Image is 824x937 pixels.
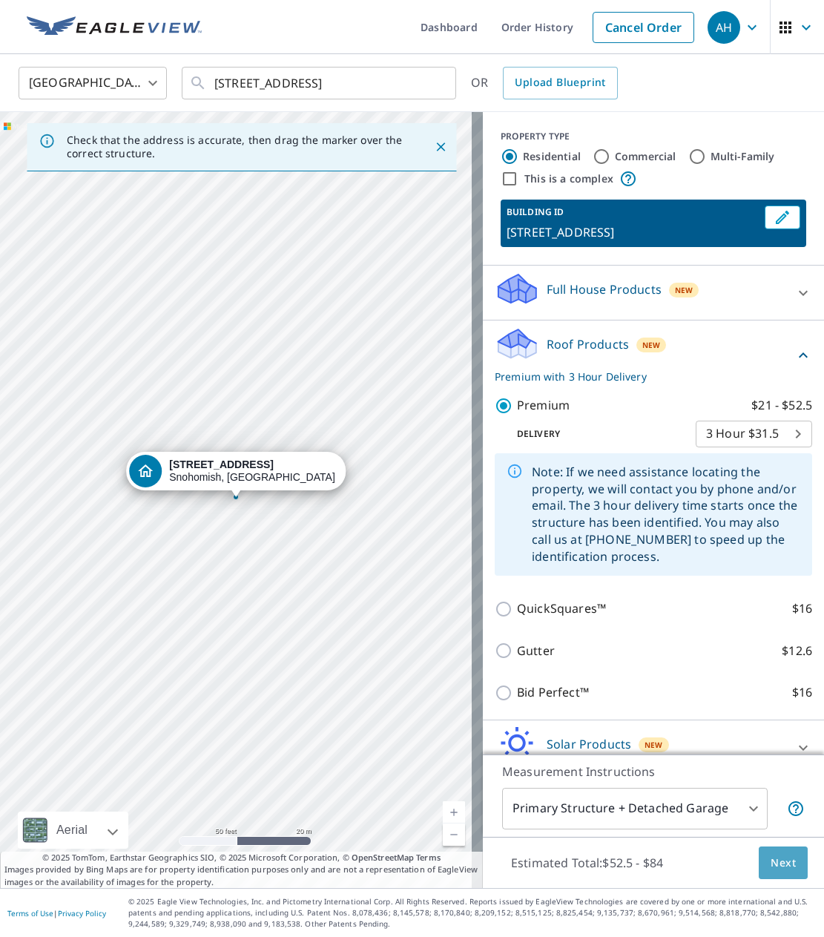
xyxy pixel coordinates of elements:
[708,11,740,44] div: AH
[524,171,613,186] label: This is a complex
[517,396,570,415] p: Premium
[765,206,800,229] button: Edit building 1
[7,908,53,918] a: Terms of Use
[615,149,676,164] label: Commercial
[416,852,441,863] a: Terms
[42,852,441,864] span: © 2025 TomTom, Earthstar Geographics SIO, © 2025 Microsoft Corporation, ©
[18,812,128,849] div: Aerial
[502,763,805,780] p: Measurement Instructions
[507,206,564,218] p: BUILDING ID
[502,788,768,829] div: Primary Structure + Detached Garage
[696,413,812,455] div: 3 Hour $31.5
[471,67,618,99] div: OR
[517,599,606,618] p: QuickSquares™
[645,739,663,751] span: New
[443,801,465,823] a: Current Level 19, Zoom In
[499,846,675,879] p: Estimated Total: $52.5 - $84
[515,73,605,92] span: Upload Blueprint
[503,67,617,99] a: Upload Blueprint
[126,452,346,498] div: Dropped pin, building 1, Residential property, 14707 Broadway Ave Snohomish, WA 98296
[52,812,92,849] div: Aerial
[169,458,335,484] div: Snohomish, [GEOGRAPHIC_DATA]
[128,896,817,930] p: © 2025 Eagle View Technologies, Inc. and Pictometry International Corp. All Rights Reserved. Repo...
[352,852,414,863] a: OpenStreetMap
[547,280,662,298] p: Full House Products
[443,823,465,846] a: Current Level 19, Zoom Out
[675,284,693,296] span: New
[547,735,631,753] p: Solar Products
[58,908,106,918] a: Privacy Policy
[495,272,812,314] div: Full House ProductsNew
[547,335,629,353] p: Roof Products
[711,149,775,164] label: Multi-Family
[787,800,805,818] span: Your report will include the primary structure and a detached garage if one exists.
[431,137,450,157] button: Close
[593,12,694,43] a: Cancel Order
[501,130,806,143] div: PROPERTY TYPE
[751,396,812,415] p: $21 - $52.5
[19,62,167,104] div: [GEOGRAPHIC_DATA]
[517,683,589,702] p: Bid Perfect™
[532,458,800,571] div: Note: If we need assistance locating the property, we will contact you by phone and/or email. The...
[67,134,407,160] p: Check that the address is accurate, then drag the marker over the correct structure.
[495,427,696,441] p: Delivery
[214,62,426,104] input: Search by address or latitude-longitude
[7,909,106,918] p: |
[27,16,202,39] img: EV Logo
[495,726,812,769] div: Solar ProductsNew
[507,223,759,241] p: [STREET_ADDRESS]
[792,599,812,618] p: $16
[517,642,555,660] p: Gutter
[782,642,812,660] p: $12.6
[523,149,581,164] label: Residential
[495,326,812,384] div: Roof ProductsNewPremium with 3 Hour Delivery
[759,846,808,880] button: Next
[495,369,794,384] p: Premium with 3 Hour Delivery
[642,339,661,351] span: New
[169,458,274,470] strong: [STREET_ADDRESS]
[792,683,812,702] p: $16
[771,854,796,872] span: Next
